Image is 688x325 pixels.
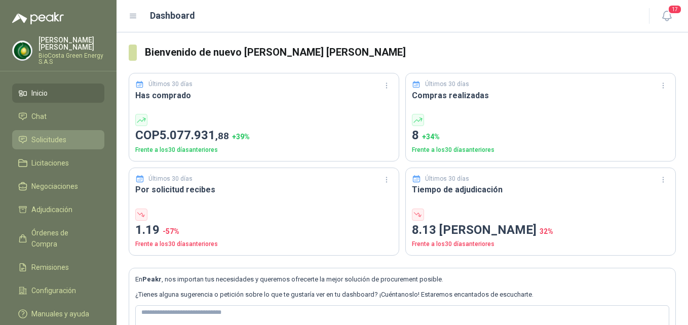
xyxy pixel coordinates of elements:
[12,177,104,196] a: Negociaciones
[150,9,195,23] h1: Dashboard
[412,183,669,196] h3: Tiempo de adjudicación
[31,88,48,99] span: Inicio
[12,12,64,24] img: Logo peakr
[148,174,193,184] p: Últimos 30 días
[12,153,104,173] a: Licitaciones
[12,304,104,323] a: Manuales y ayuda
[13,41,32,60] img: Company Logo
[160,128,229,142] span: 5.077.931
[31,111,47,122] span: Chat
[145,45,676,60] h3: Bienvenido de nuevo [PERSON_NAME] [PERSON_NAME]
[148,79,193,89] p: Últimos 30 días
[135,89,393,102] h3: Has comprado
[215,130,229,142] span: ,88
[31,204,72,215] span: Adjudicación
[163,227,179,235] span: -57 %
[540,227,553,235] span: 32 %
[135,183,393,196] h3: Por solicitud recibes
[135,274,669,285] p: En , nos importan tus necesidades y queremos ofrecerte la mejor solución de procurement posible.
[658,7,676,25] button: 17
[135,126,393,145] p: COP
[668,5,682,14] span: 17
[412,89,669,102] h3: Compras realizadas
[12,200,104,219] a: Adjudicación
[135,221,393,240] p: 1.19
[135,239,393,249] p: Frente a los 30 días anteriores
[12,107,104,126] a: Chat
[425,79,469,89] p: Últimos 30 días
[31,134,66,145] span: Solicitudes
[412,221,669,240] p: 8.13 [PERSON_NAME]
[31,285,76,296] span: Configuración
[12,130,104,149] a: Solicitudes
[135,145,393,155] p: Frente a los 30 días anteriores
[12,84,104,103] a: Inicio
[31,308,89,319] span: Manuales y ayuda
[39,53,104,65] p: BioCosta Green Energy S.A.S
[12,258,104,277] a: Remisiones
[31,227,95,250] span: Órdenes de Compra
[232,133,250,141] span: + 39 %
[142,275,162,283] b: Peakr
[422,133,440,141] span: + 34 %
[412,126,669,145] p: 8
[412,145,669,155] p: Frente a los 30 días anteriores
[12,281,104,300] a: Configuración
[31,181,78,192] span: Negociaciones
[39,36,104,51] p: [PERSON_NAME] [PERSON_NAME]
[412,239,669,249] p: Frente a los 30 días anteriores
[425,174,469,184] p: Últimos 30 días
[12,223,104,254] a: Órdenes de Compra
[135,290,669,300] p: ¿Tienes alguna sugerencia o petición sobre lo que te gustaría ver en tu dashboard? ¡Cuéntanoslo! ...
[31,157,69,169] span: Licitaciones
[31,262,69,273] span: Remisiones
